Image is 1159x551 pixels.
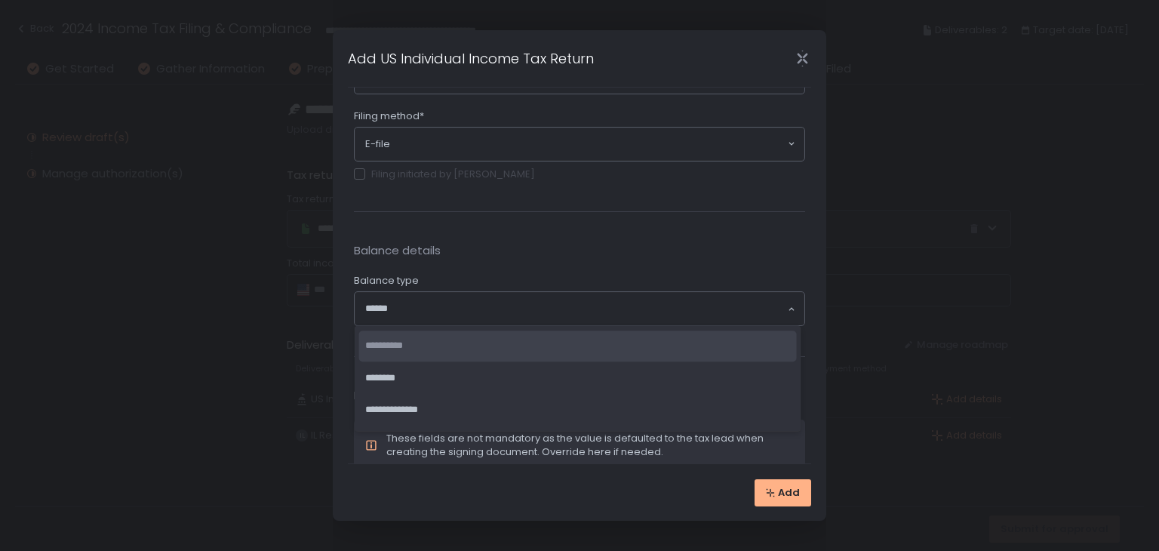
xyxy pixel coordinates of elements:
span: Balance type [354,274,419,288]
button: Add [755,479,811,506]
div: Close [778,50,826,67]
div: These fields are not mandatory as the value is defaulted to the tax lead when creating the signin... [386,432,794,459]
span: Filing method* [354,109,424,123]
h1: Add US Individual Income Tax Return [348,48,594,69]
input: Search for option [390,137,786,152]
span: Add [778,486,800,500]
span: Balance details [354,242,805,260]
input: Search for option [365,301,786,316]
div: Search for option [355,292,804,325]
span: E-file [365,137,390,151]
div: Search for option [355,128,804,161]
